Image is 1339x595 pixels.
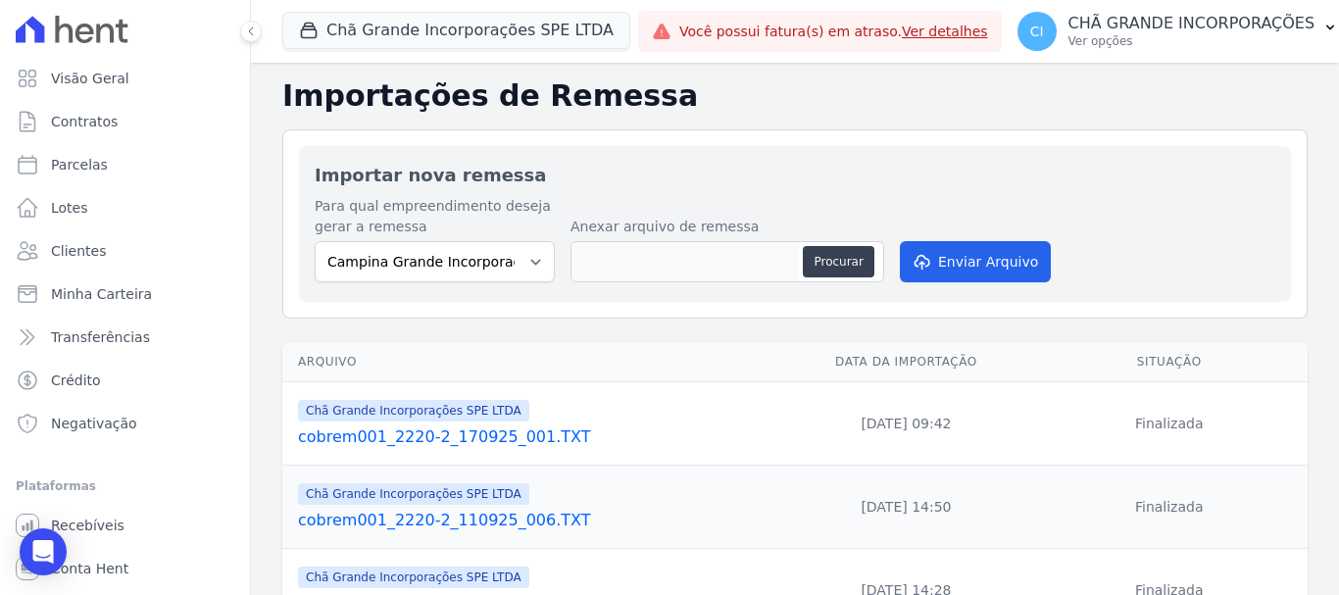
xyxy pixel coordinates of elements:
span: Lotes [51,198,88,218]
span: Chã Grande Incorporações SPE LTDA [298,567,529,588]
td: Finalizada [1030,382,1308,466]
span: Você possui fatura(s) em atraso. [679,22,988,42]
p: CHÃ GRANDE INCORPORAÇÕES [1068,14,1315,33]
td: [DATE] 14:50 [781,466,1030,549]
h2: Importar nova remessa [315,162,1275,188]
a: Ver detalhes [902,24,988,39]
span: Visão Geral [51,69,129,88]
a: Parcelas [8,145,242,184]
a: Visão Geral [8,59,242,98]
span: Conta Hent [51,559,128,578]
td: [DATE] 09:42 [781,382,1030,466]
a: Negativação [8,404,242,443]
span: Transferências [51,327,150,347]
p: Ver opções [1068,33,1315,49]
a: Transferências [8,318,242,357]
span: Parcelas [51,155,108,174]
span: Minha Carteira [51,284,152,304]
button: Procurar [803,246,873,277]
a: Minha Carteira [8,274,242,314]
span: Chã Grande Incorporações SPE LTDA [298,400,529,421]
a: Conta Hent [8,549,242,588]
label: Anexar arquivo de remessa [570,217,884,237]
a: Crédito [8,361,242,400]
a: cobrem001_2220-2_170925_001.TXT [298,425,773,449]
div: Open Intercom Messenger [20,528,67,575]
th: Data da Importação [781,342,1030,382]
span: Recebíveis [51,516,124,535]
span: Negativação [51,414,137,433]
button: Chã Grande Incorporações SPE LTDA [282,12,630,49]
a: Contratos [8,102,242,141]
a: Recebíveis [8,506,242,545]
span: Contratos [51,112,118,131]
span: Clientes [51,241,106,261]
a: cobrem001_2220-2_110925_006.TXT [298,509,773,532]
span: Chã Grande Incorporações SPE LTDA [298,483,529,505]
button: Enviar Arquivo [900,241,1051,282]
label: Para qual empreendimento deseja gerar a remessa [315,196,555,237]
div: Plataformas [16,474,234,498]
th: Situação [1030,342,1308,382]
a: Clientes [8,231,242,271]
span: Crédito [51,371,101,390]
td: Finalizada [1030,466,1308,549]
h2: Importações de Remessa [282,78,1308,114]
a: Lotes [8,188,242,227]
th: Arquivo [282,342,781,382]
span: CI [1030,25,1044,38]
